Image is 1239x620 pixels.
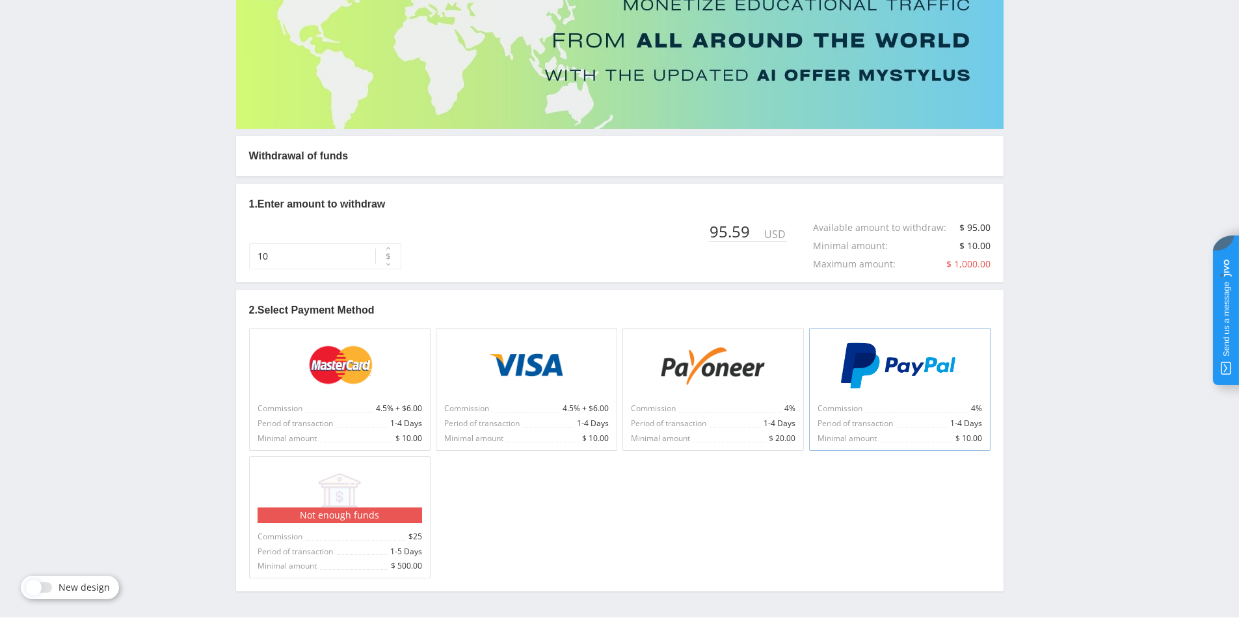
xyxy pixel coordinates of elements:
[761,419,795,428] span: 1-4 Days
[959,241,991,251] div: $ 10.00
[818,419,896,428] span: Period of transaction
[249,149,991,163] p: Withdrawal of funds
[258,547,336,556] span: Period of transaction
[406,532,422,541] span: $25
[968,404,982,413] span: 4%
[654,342,771,389] img: Payoneer
[258,404,305,413] span: Commission
[375,243,401,269] button: $
[948,419,982,428] span: 1-4 Days
[813,259,909,269] div: Maximum amount :
[258,434,319,443] span: Minimal amount
[631,419,709,428] span: Period of transaction
[258,561,319,571] span: Minimal amount
[813,241,901,251] div: Minimal amount :
[580,434,609,443] span: $ 10.00
[59,582,110,593] span: New design
[249,303,991,317] p: 2. Select Payment Method
[959,222,991,233] div: $ 95.00
[946,258,991,270] span: $ 1,000.00
[813,222,959,233] div: Available amount to withdraw :
[782,404,795,413] span: 4%
[316,470,363,517] img: Банковский перевод
[631,434,693,443] span: Minimal amount
[631,404,678,413] span: Commission
[388,561,422,571] span: $ 500.00
[818,404,865,413] span: Commission
[393,434,422,443] span: $ 10.00
[763,228,787,240] div: USD
[708,222,763,241] div: 95.59
[258,532,305,541] span: Commission
[300,342,379,389] img: MasterCard
[839,342,959,389] img: PayPal
[388,419,422,428] span: 1-4 Days
[766,434,795,443] span: $ 20.00
[444,404,492,413] span: Commission
[258,419,336,428] span: Period of transaction
[487,342,565,389] img: Visa
[818,434,879,443] span: Minimal amount
[373,404,422,413] span: 4.5% + $6.00
[258,507,422,523] div: Not enough funds
[574,419,609,428] span: 1-4 Days
[560,404,609,413] span: 4.5% + $6.00
[249,197,991,211] p: 1. Enter amount to withdraw
[444,434,506,443] span: Minimal amount
[953,434,982,443] span: $ 10.00
[388,547,422,556] span: 1-5 Days
[444,419,522,428] span: Period of transaction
